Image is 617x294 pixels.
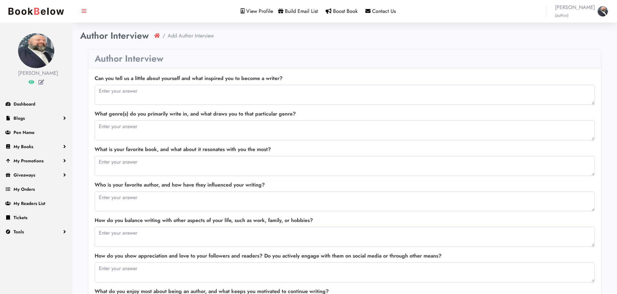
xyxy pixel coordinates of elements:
[18,69,54,77] div: [PERSON_NAME]
[95,53,595,64] h3: Author Interview
[14,129,35,136] span: Pen Name
[95,146,271,153] label: What is your favorite book, and what about it resonates with you the most?
[154,32,214,40] nav: breadcrumb
[95,181,265,189] label: Who is your favorite author, and how have they influenced your writing?
[14,143,33,150] span: My Books
[80,30,149,41] h1: Author Interview
[18,33,54,68] img: 1758652148.jpg
[365,7,396,15] a: Contact Us
[14,186,35,192] span: My Orders
[14,157,44,164] span: My Promotions
[14,172,35,178] span: Giveaways
[278,7,318,15] a: Build Email List
[14,115,25,121] span: Blogs
[95,217,313,224] label: How do you balance writing with other aspects of your life, such as work, family, or hobbies?
[372,7,396,15] span: Contact Us
[285,7,318,15] span: Build Email List
[241,7,273,15] a: View Profile
[95,252,442,260] label: How do you show appreciation and love to your followers and readers? Do you actively engage with ...
[555,4,595,19] span: [PERSON_NAME]
[160,32,214,40] li: Add Author Interview
[14,200,45,207] span: My Readers List
[598,6,608,16] img: 1758652148.jpg
[5,5,67,18] img: bookbelow.PNG
[333,7,358,15] span: Boost Book
[14,101,35,107] span: Dashboard
[14,214,27,221] span: Tickets
[246,7,273,15] span: View Profile
[326,7,358,15] a: Boost Book
[95,75,283,82] label: Can you tell us a little about yourself and what inspired you to become a writer?
[14,228,24,235] span: Tools
[555,12,569,18] small: (author)
[95,110,296,118] label: What genre(s) do you primarily write in, and what draws you to that particular genre?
